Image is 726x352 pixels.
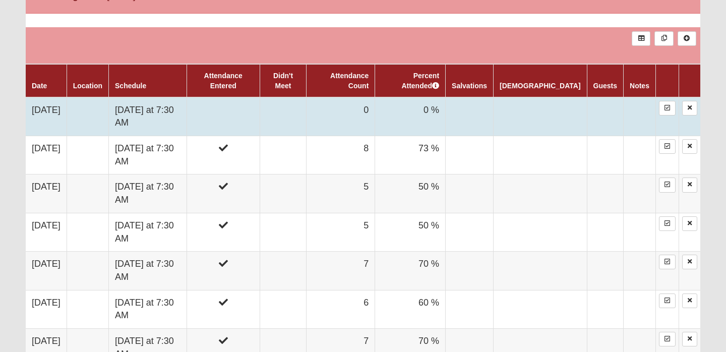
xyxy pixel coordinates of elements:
td: 8 [307,136,375,174]
a: Didn't Meet [273,72,293,90]
td: 70 % [375,252,446,290]
a: Enter Attendance [659,255,676,269]
td: [DATE] at 7:30 AM [109,174,187,213]
td: [DATE] at 7:30 AM [109,290,187,328]
a: Export to Excel [632,31,650,46]
td: 0 [307,97,375,136]
a: Delete [682,332,697,346]
td: 6 [307,290,375,328]
td: 73 % [375,136,446,174]
a: Enter Attendance [659,178,676,192]
a: Enter Attendance [659,139,676,154]
td: 5 [307,213,375,251]
a: Enter Attendance [659,294,676,308]
td: [DATE] at 7:30 AM [109,252,187,290]
a: Alt+N [678,31,696,46]
td: [DATE] [26,136,67,174]
a: Merge Records into Merge Template [654,31,673,46]
a: Enter Attendance [659,332,676,346]
td: [DATE] at 7:30 AM [109,213,187,251]
td: [DATE] at 7:30 AM [109,136,187,174]
a: Delete [682,294,697,308]
a: Delete [682,178,697,192]
td: [DATE] at 7:30 AM [109,97,187,136]
a: Schedule [115,82,146,90]
th: Guests [587,64,623,97]
th: [DEMOGRAPHIC_DATA] [494,64,587,97]
td: 50 % [375,174,446,213]
a: Location [73,82,102,90]
th: Salvations [446,64,494,97]
a: Attendance Entered [204,72,243,90]
a: Percent Attended [401,72,439,90]
a: Notes [630,82,649,90]
td: 5 [307,174,375,213]
td: 7 [307,252,375,290]
td: [DATE] [26,174,67,213]
a: Date [32,82,47,90]
a: Attendance Count [330,72,369,90]
td: 50 % [375,213,446,251]
td: [DATE] [26,290,67,328]
td: [DATE] [26,97,67,136]
td: [DATE] [26,252,67,290]
a: Delete [682,255,697,269]
a: Enter Attendance [659,216,676,231]
td: [DATE] [26,213,67,251]
a: Delete [682,101,697,115]
td: 60 % [375,290,446,328]
a: Enter Attendance [659,101,676,115]
a: Delete [682,139,697,154]
td: 0 % [375,97,446,136]
a: Delete [682,216,697,231]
